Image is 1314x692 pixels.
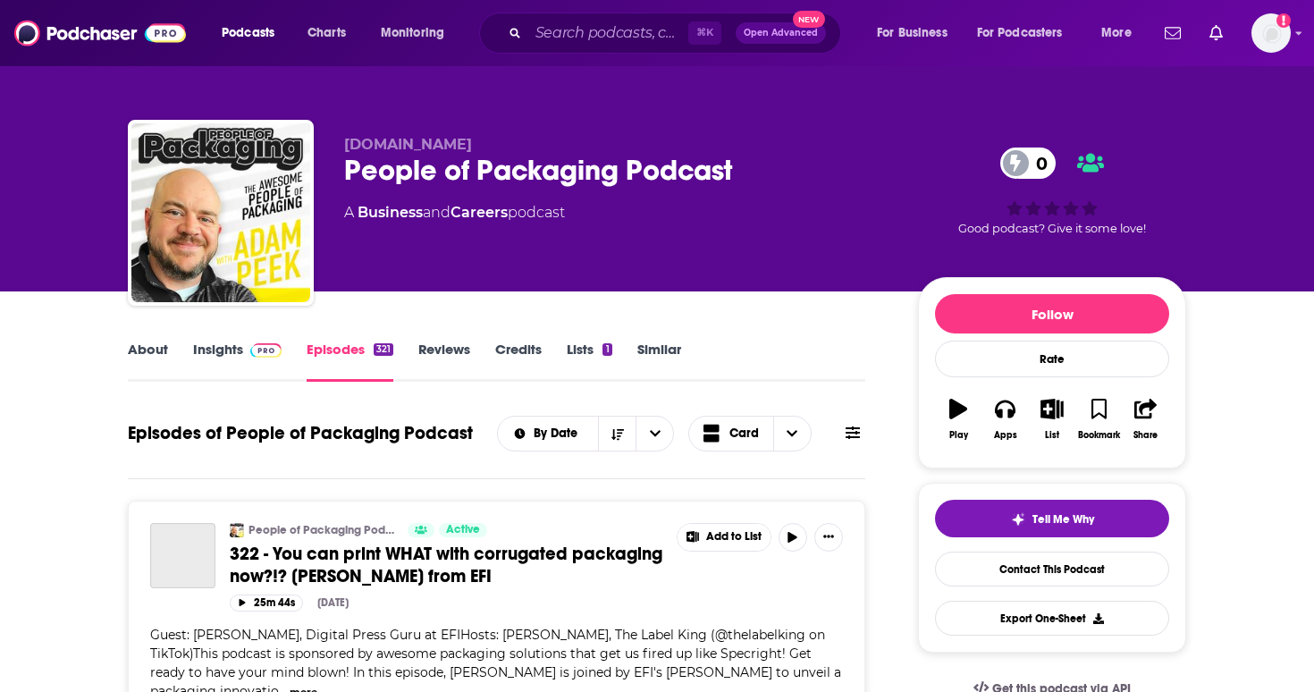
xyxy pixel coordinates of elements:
[1202,18,1230,48] a: Show notifications dropdown
[688,21,721,45] span: ⌘ K
[935,601,1169,636] button: Export One-Sheet
[248,523,396,537] a: People of Packaging Podcast
[935,341,1169,377] div: Rate
[1032,512,1094,527] span: Tell Me Why
[918,136,1186,247] div: 0Good podcast? Give it some love!
[744,29,818,38] span: Open Advanced
[1018,148,1057,179] span: 0
[296,19,357,47] a: Charts
[374,343,393,356] div: 321
[935,387,981,451] button: Play
[128,341,168,382] a: About
[317,596,349,609] div: [DATE]
[150,523,215,588] a: 322 - You can print WHAT with corrugated packaging now?!? Kerry Sanders from EFI
[14,16,186,50] img: Podchaser - Follow, Share and Rate Podcasts
[994,430,1017,441] div: Apps
[344,136,472,153] span: [DOMAIN_NAME]
[418,341,470,382] a: Reviews
[1029,387,1075,451] button: List
[230,543,662,587] span: 322 - You can print WHAT with corrugated packaging now?!? [PERSON_NAME] from EFI
[678,524,771,551] button: Show More Button
[981,387,1028,451] button: Apps
[446,521,480,539] span: Active
[864,19,970,47] button: open menu
[534,427,584,440] span: By Date
[250,343,282,358] img: Podchaser Pro
[1045,430,1059,441] div: List
[736,22,826,44] button: Open AdvancedNew
[230,595,303,612] button: 25m 44s
[128,422,473,444] h1: Episodes of People of Packaging Podcast
[496,13,858,54] div: Search podcasts, credits, & more...
[307,21,346,46] span: Charts
[528,19,688,47] input: Search podcasts, credits, & more...
[439,523,487,537] a: Active
[209,19,298,47] button: open menu
[423,204,451,221] span: and
[793,11,825,28] span: New
[230,543,664,587] a: 322 - You can print WHAT with corrugated packaging now?!? [PERSON_NAME] from EFI
[814,523,843,552] button: Show More Button
[1276,13,1291,28] svg: Add a profile image
[368,19,467,47] button: open menu
[222,21,274,46] span: Podcasts
[495,341,542,382] a: Credits
[307,341,393,382] a: Episodes321
[949,430,968,441] div: Play
[729,427,759,440] span: Card
[1158,18,1188,48] a: Show notifications dropdown
[1251,13,1291,53] span: Logged in as redsetterpr
[958,222,1146,235] span: Good podcast? Give it some love!
[877,21,948,46] span: For Business
[688,416,812,451] button: Choose View
[1251,13,1291,53] img: User Profile
[637,341,681,382] a: Similar
[1101,21,1132,46] span: More
[131,123,310,302] img: People of Packaging Podcast
[1000,148,1057,179] a: 0
[193,341,282,382] a: InsightsPodchaser Pro
[602,343,611,356] div: 1
[358,204,423,221] a: Business
[451,204,508,221] a: Careers
[381,21,444,46] span: Monitoring
[977,21,1063,46] span: For Podcasters
[1251,13,1291,53] button: Show profile menu
[497,416,675,451] h2: Choose List sort
[1123,387,1169,451] button: Share
[230,523,244,537] img: People of Packaging Podcast
[567,341,611,382] a: Lists1
[498,427,599,440] button: open menu
[598,417,636,451] button: Sort Direction
[1133,430,1158,441] div: Share
[935,552,1169,587] a: Contact This Podcast
[965,19,1089,47] button: open menu
[935,294,1169,333] button: Follow
[1089,19,1154,47] button: open menu
[1078,430,1120,441] div: Bookmark
[706,530,762,544] span: Add to List
[935,500,1169,537] button: tell me why sparkleTell Me Why
[636,417,673,451] button: open menu
[1011,512,1025,527] img: tell me why sparkle
[344,202,565,224] div: A podcast
[1075,387,1122,451] button: Bookmark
